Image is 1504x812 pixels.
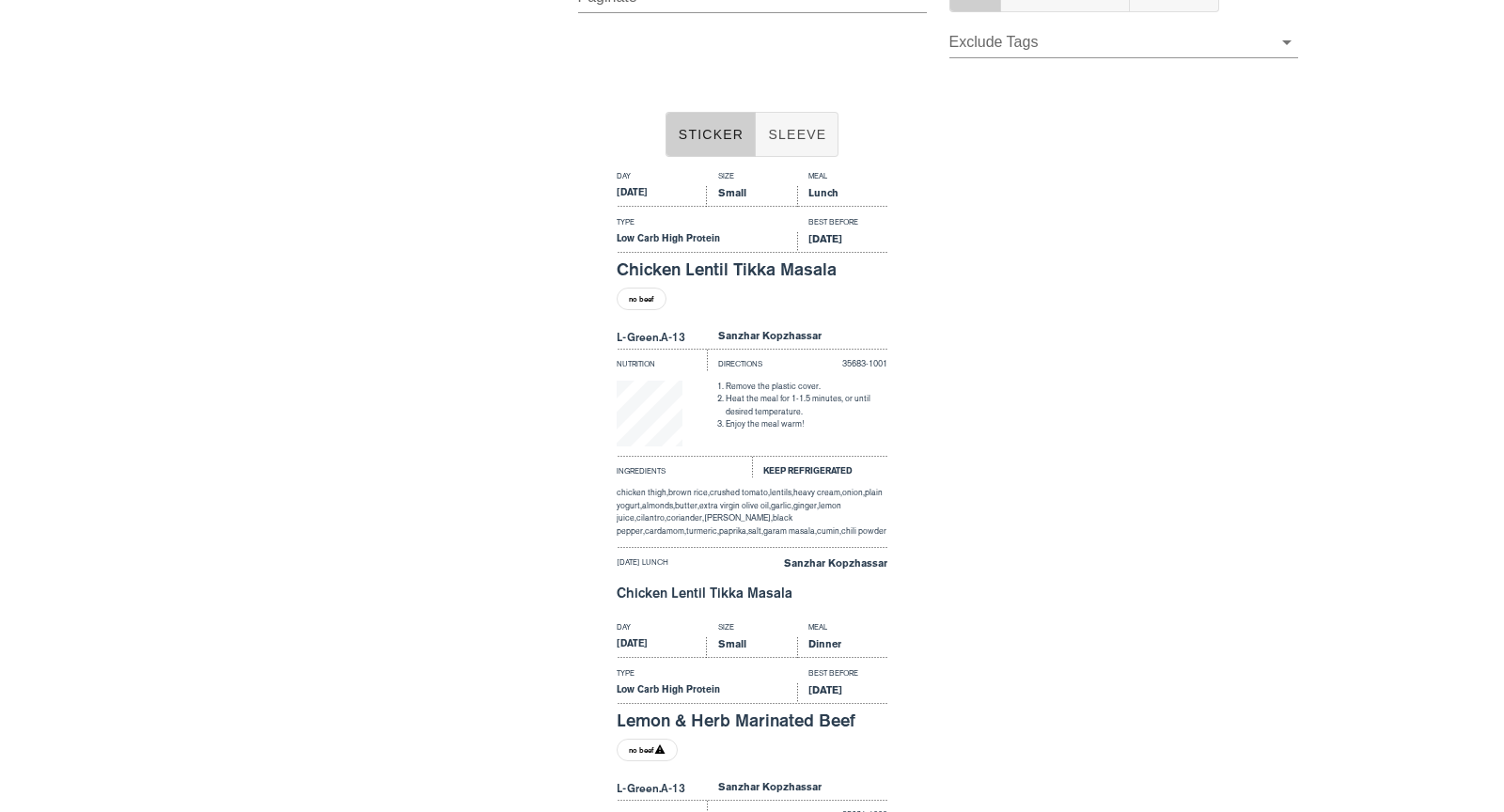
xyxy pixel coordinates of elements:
div: Nutrition [617,349,707,371]
span: extra virgin olive oil, [699,501,771,510]
span: crushed tomato, [710,488,770,497]
div: [DATE] [617,186,707,207]
span: salt, [748,526,763,536]
span: cardamom, [645,526,686,536]
div: Chicken Lentil Tikka Masala [617,586,887,601]
div: Day [617,621,707,637]
div: [DATE] [617,637,707,658]
span: coriander, [666,513,704,523]
li: Enjoy the meal warm! [726,418,887,431]
div: [DATE] [797,683,887,704]
span: cumin, [817,526,841,536]
span: almonds, [642,501,675,510]
span: no beef [629,289,654,309]
div: Sanzhar Kopzhassar [707,329,887,350]
span: Sticker [678,127,744,142]
div: [DATE] [797,232,887,253]
div: Keep Refrigerated [752,456,887,478]
div: Best Before [797,216,887,232]
span: garlic, [771,501,793,510]
div: L-Green.A-13 [617,329,707,350]
span: garam masala, [763,526,817,536]
div: Ingredients [617,456,752,478]
span: black pepper, [617,513,792,536]
div: [DATE] lunch [617,556,752,577]
div: Low Carb High Protein [617,232,797,253]
span: paprika, [719,526,748,536]
div: Day [617,170,707,186]
div: Meal [797,621,887,637]
div: Size [707,621,797,637]
div: Meal [797,170,887,186]
div: Best Before [797,667,887,683]
div: Low Carb High Protein [617,683,797,704]
div: Type [617,216,797,232]
span: 35683-1001 [842,359,887,368]
span: cilantro, [636,513,666,523]
div: Size [707,170,797,186]
span: Sleeve [767,127,826,142]
div: Small [707,186,797,207]
div: L-Green.A-13 [617,780,707,801]
button: Sticker [666,112,757,157]
div: Dinner [797,637,887,658]
span: onion, [842,488,865,497]
li: Remove the plastic cover. [726,381,887,394]
div: Sanzhar Kopzhassar [752,556,887,577]
div: Sanzhar Kopzhassar [707,780,887,801]
div: Directions [707,349,797,371]
span: no beef [629,740,666,760]
span: plain yogurt, [617,488,883,510]
div: Lemon & Herb Marinated Beef [617,712,887,730]
div: Chicken Lentil Tikka Masala [617,261,887,279]
span: brown rice, [668,488,710,497]
li: Heat the meal for 1-1.5 minutes, or until desired temperature. [726,393,887,418]
span: turmeric, [686,526,719,536]
span: chicken thigh, [617,488,668,497]
span: lentils, [770,488,793,497]
div: Lunch [797,186,887,207]
span: chili powder [841,526,886,536]
span: [PERSON_NAME], [704,513,773,523]
span: ginger, [793,501,819,510]
span: butter, [675,501,699,510]
div: Type [617,667,797,683]
button: Sleeve [756,112,838,157]
div: Small [707,637,797,658]
span: heavy cream, [793,488,842,497]
div: Exclude Tags [949,27,1298,57]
